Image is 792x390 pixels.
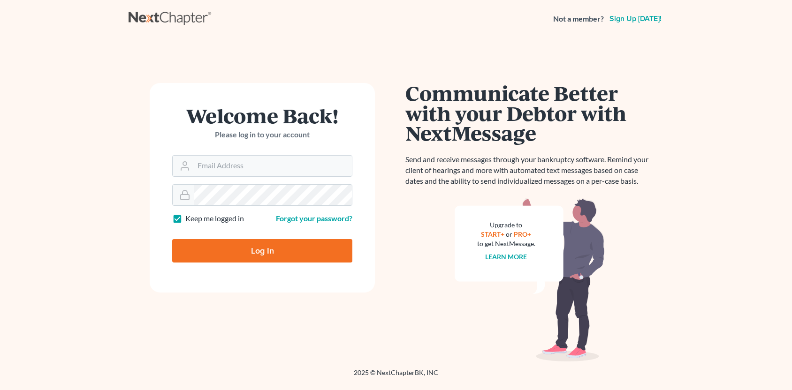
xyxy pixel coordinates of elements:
input: Log In [172,239,352,262]
h1: Welcome Back! [172,105,352,126]
label: Keep me logged in [185,213,244,224]
div: 2025 © NextChapterBK, INC [129,368,663,385]
a: Sign up [DATE]! [608,15,663,22]
a: START+ [481,230,505,238]
a: Forgot your password? [276,214,352,223]
input: Email Address [194,156,352,176]
strong: Not a member? [553,14,604,24]
div: Upgrade to [477,220,535,230]
div: to get NextMessage. [477,239,535,248]
span: or [506,230,513,238]
img: nextmessage_bg-59042aed3d76b12b5cd301f8e5b87938c9018125f34e5fa2b7a6b67550977c72.svg [455,198,605,362]
a: Learn more [486,253,527,261]
h1: Communicate Better with your Debtor with NextMessage [405,83,654,143]
p: Send and receive messages through your bankruptcy software. Remind your client of hearings and mo... [405,154,654,187]
p: Please log in to your account [172,129,352,140]
a: PRO+ [514,230,532,238]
